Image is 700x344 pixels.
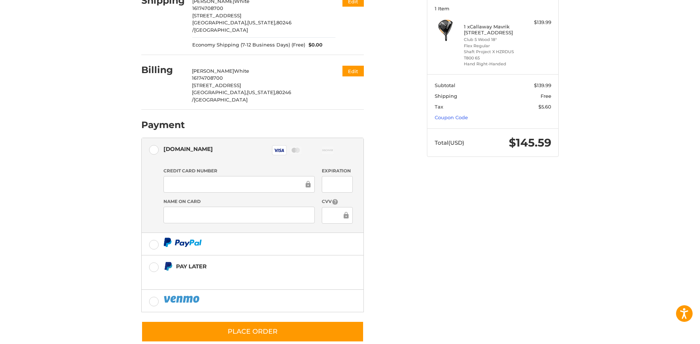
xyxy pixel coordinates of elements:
[192,82,241,88] span: [STREET_ADDRESS]
[192,5,223,11] span: 16174708700
[522,19,551,26] div: $139.99
[435,6,551,11] h3: 1 Item
[163,198,315,205] label: Name on Card
[192,89,291,103] span: 80246 /
[163,274,318,281] iframe: PayPal Message 1
[141,321,364,342] button: Place Order
[163,143,213,155] div: [DOMAIN_NAME]
[509,136,551,149] span: $145.59
[192,89,247,95] span: [GEOGRAPHIC_DATA],
[163,262,173,271] img: Pay Later icon
[176,260,317,272] div: Pay Later
[192,41,305,49] span: Economy Shipping (7-12 Business Days) (Free)
[192,20,292,33] span: 80246 /
[342,66,364,76] button: Edit
[322,168,352,174] label: Expiration
[541,93,551,99] span: Free
[192,68,234,74] span: [PERSON_NAME]
[464,49,520,61] li: Shaft Project X HZRDUS T800 65
[192,75,223,81] span: 16174708700
[435,114,468,120] a: Coupon Code
[163,238,202,247] img: PayPal icon
[435,82,455,88] span: Subtotal
[247,20,276,25] span: [US_STATE],
[305,41,323,49] span: $0.00
[194,27,248,33] span: [GEOGRAPHIC_DATA]
[194,97,248,103] span: [GEOGRAPHIC_DATA]
[534,82,551,88] span: $139.99
[435,139,464,146] span: Total (USD)
[163,295,201,304] img: PayPal icon
[538,104,551,110] span: $5.60
[464,37,520,43] li: Club 5 Wood 18°
[141,119,185,131] h2: Payment
[192,20,247,25] span: [GEOGRAPHIC_DATA],
[192,13,241,18] span: [STREET_ADDRESS]
[464,24,520,36] h4: 1 x Callaway Mavrik [STREET_ADDRESS]
[247,89,276,95] span: [US_STATE],
[435,104,443,110] span: Tax
[234,68,249,74] span: White
[141,64,185,76] h2: Billing
[464,61,520,67] li: Hand Right-Handed
[435,93,457,99] span: Shipping
[322,198,352,205] label: CVV
[163,168,315,174] label: Credit Card Number
[464,43,520,49] li: Flex Regular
